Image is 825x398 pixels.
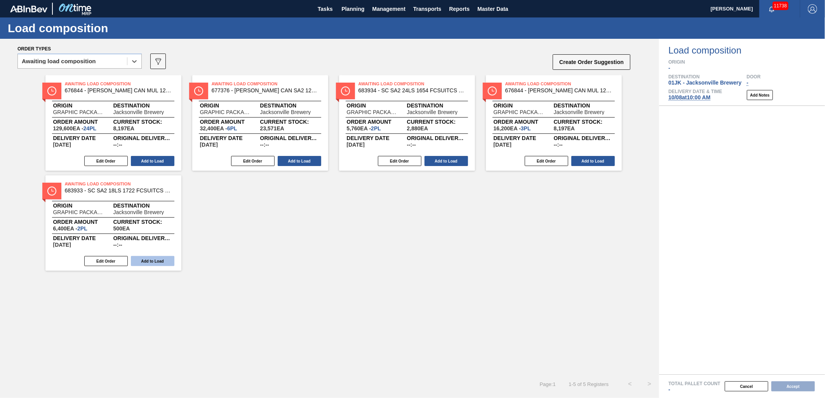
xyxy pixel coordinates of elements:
span: --:-- [260,142,269,147]
span: 11738 [773,2,788,10]
img: Logout [808,4,817,14]
span: Origin [347,103,407,108]
button: Add to Load [131,256,174,266]
span: - [747,80,749,86]
img: status [194,87,203,95]
span: Order amount [494,119,554,124]
span: Delivery Date [494,136,554,140]
span: Jacksonville Brewery [113,109,164,115]
span: GRAPHIC PACKAGING INTERNATIONA [494,109,546,115]
button: Edit Order [231,156,275,166]
span: Delivery Date [347,136,407,140]
span: Original delivery time [113,136,174,140]
span: Jacksonville Brewery [113,209,164,215]
span: 16,200EA-3PL [494,126,531,131]
span: Awaiting Load Composition [65,180,174,188]
span: Current Stock: [554,119,614,124]
div: Awaiting load composition [22,59,96,64]
span: Current Stock: [113,220,174,224]
span: 129,600EA-24PL [53,126,97,131]
span: Awaiting Load Composition [359,80,467,88]
span: 01JK - Jacksonville Brewery [668,80,741,86]
span: Destination [260,103,320,108]
span: 683933 - SC SA2 18LS 1722 FCSUITCS 12OZ SPOT UV 0 [65,188,174,194]
span: Awaiting Load Composition [212,80,320,88]
span: Original delivery time [407,136,467,140]
span: Origin [494,103,554,108]
span: Current Stock: [407,119,467,124]
span: Current Stock: [113,119,174,124]
span: Destination [113,103,174,108]
span: Tasks [317,4,334,14]
button: Add Notes [747,90,773,100]
span: 10/12/2025 [494,142,512,147]
button: Add to Load [571,156,615,166]
span: 6,400EA-2PL [53,226,87,231]
span: - [668,65,670,71]
span: Transports [413,4,441,14]
button: Notifications [759,3,784,14]
span: Destination [407,103,467,108]
span: 676844 - CARR CAN MUL 12OZ BARCODE CAN PK 12/12 S [505,88,614,93]
span: Delivery Date & Time [668,89,722,94]
span: 10/12/2025 [200,142,218,147]
span: 5,760EA-2PL [347,126,381,131]
span: Original delivery time [260,136,320,140]
span: 676844 - CARR CAN MUL 12OZ BARCODE CAN PK 12/12 S [65,88,174,93]
span: Original delivery time [554,136,614,140]
span: Jacksonville Brewery [260,109,311,115]
span: 6,PL [227,125,237,132]
span: --:-- [554,142,563,147]
span: Order amount [200,119,260,124]
span: ,2,880,EA, [407,126,428,131]
span: Order amount [53,220,113,224]
span: 683934 - SC SA2 24LS 1654 FCSUITCS 12OZ SPOT UV [359,88,467,93]
button: Edit Order [525,156,568,166]
span: Delivery Date [53,236,113,241]
button: Edit Order [84,156,128,166]
span: 2,PL [77,225,87,232]
span: --:-- [113,242,122,247]
span: Planning [341,4,364,14]
span: Delivery Date [200,136,260,140]
button: Add to Load [131,156,174,166]
button: < [620,374,640,394]
span: GRAPHIC PACKAGING INTERNATIONA [200,109,252,115]
span: Awaiting Load Composition [505,80,614,88]
span: Origin [668,60,825,64]
h1: Load composition [8,24,146,33]
span: 1 - 5 of 5 Registers [567,381,609,387]
span: Jacksonville Brewery [407,109,458,115]
span: GRAPHIC PACKAGING INTERNATIONA [53,109,106,115]
span: Load composition [668,46,825,55]
span: 32,400EA-6PL [200,126,237,131]
span: --:-- [407,142,416,147]
span: statusAwaiting Load Composition683933 - SC SA2 18LS 1722 FCSUITCS 12OZ SPOT UV 0OriginGRAPHIC PAC... [45,175,181,271]
span: Destination [113,203,174,208]
img: status [488,87,497,95]
span: 24,PL [84,125,96,132]
button: Add to Load [278,156,321,166]
span: statusAwaiting Load Composition677376 - [PERSON_NAME] CAN SA2 12OZ CAN PK 12/12 SLEEK 032OriginGR... [192,75,328,171]
span: --:-- [113,142,122,147]
span: statusAwaiting Load Composition676844 - [PERSON_NAME] CAN MUL 12OZ BARCODE CAN PK 12/12 SOriginGR... [486,75,622,171]
button: Create Order Suggestion [553,54,630,70]
img: status [47,187,56,196]
span: 10/09/2025 [53,242,71,247]
span: Current Stock: [260,119,320,124]
button: Edit Order [378,156,421,166]
span: 10/08 at 10:00 AM [668,94,710,100]
img: status [341,87,350,95]
span: statusAwaiting Load Composition676844 - [PERSON_NAME] CAN MUL 12OZ BARCODE CAN PK 12/12 SOriginGR... [45,75,181,171]
span: Master Data [477,4,508,14]
span: Destination [668,74,747,79]
span: ,8,197,EA, [554,126,575,131]
button: Add to Load [425,156,468,166]
span: ,8,197,EA, [113,126,135,131]
span: Origin [200,103,260,108]
img: TNhmsLtSVTkK8tSr43FrP2fwEKptu5GPRR3wAAAABJRU5ErkJggg== [10,5,47,12]
img: status [47,87,56,95]
span: 3,PL [521,125,531,132]
span: 677376 - CARR CAN SA2 12OZ CAN PK 12/12 SLEEK 032 [212,88,320,93]
span: Page : 1 [540,381,555,387]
